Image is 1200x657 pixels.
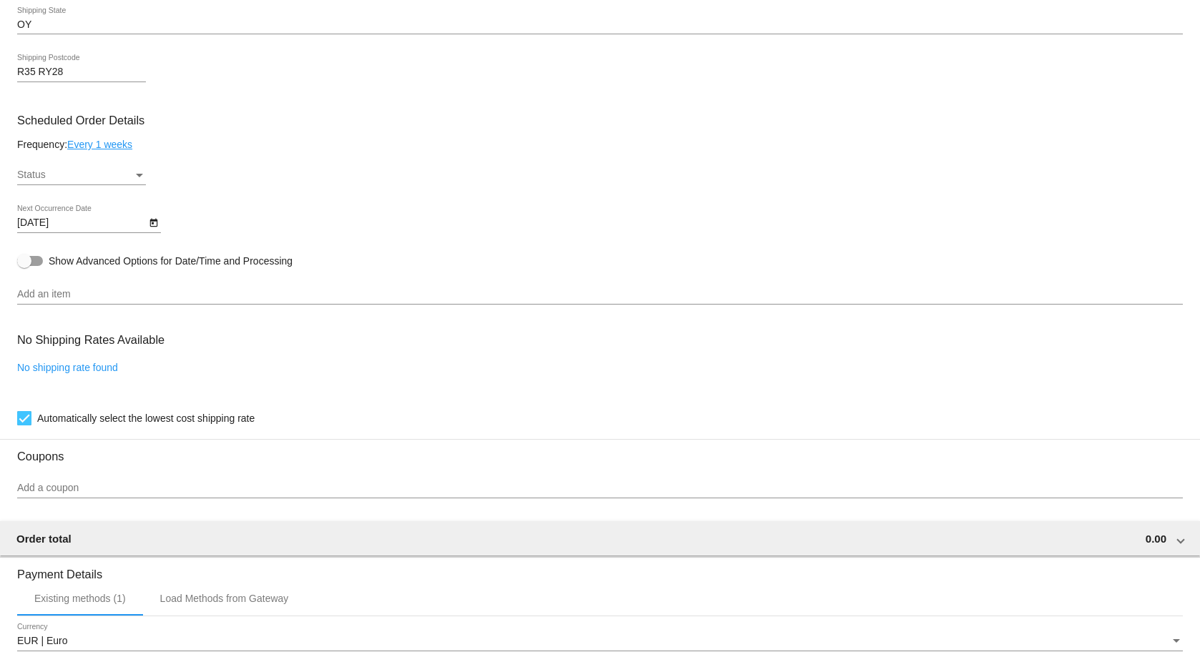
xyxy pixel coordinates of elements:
[160,593,289,604] div: Load Methods from Gateway
[17,439,1183,463] h3: Coupons
[146,214,161,229] button: Open calendar
[37,410,255,427] span: Automatically select the lowest cost shipping rate
[34,593,126,604] div: Existing methods (1)
[17,19,1183,31] input: Shipping State
[17,557,1183,581] h3: Payment Details
[17,289,1183,300] input: Add an item
[67,139,132,150] a: Every 1 weeks
[17,217,146,229] input: Next Occurrence Date
[1146,533,1166,545] span: 0.00
[17,66,146,78] input: Shipping Postcode
[16,533,72,545] span: Order total
[17,483,1183,494] input: Add a coupon
[17,325,164,355] h3: No Shipping Rates Available
[17,169,146,181] mat-select: Status
[17,139,1183,150] div: Frequency:
[17,635,68,646] span: EUR | Euro
[17,362,118,373] a: No shipping rate found
[17,114,1183,127] h3: Scheduled Order Details
[17,169,46,180] span: Status
[17,636,1183,647] mat-select: Currency
[49,254,292,268] span: Show Advanced Options for Date/Time and Processing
